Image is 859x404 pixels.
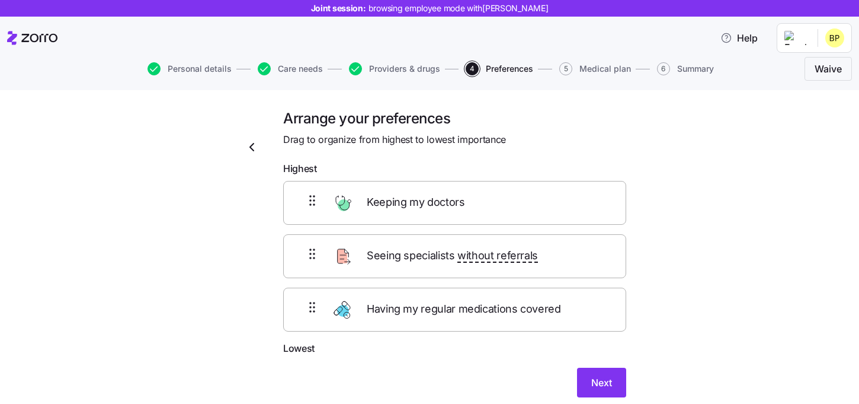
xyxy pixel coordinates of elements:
a: Personal details [145,62,232,75]
span: Medical plan [579,65,631,73]
button: Care needs [258,62,323,75]
span: Next [591,376,612,390]
span: Personal details [168,65,232,73]
a: Providers & drugs [347,62,440,75]
span: Seeing specialists [367,247,538,265]
span: without referrals [457,247,538,265]
span: Preferences [486,65,533,73]
span: Waive [815,62,842,76]
div: Keeping my doctors [283,181,626,225]
span: Help [720,31,758,45]
span: Care needs [278,65,323,73]
span: 5 [559,62,572,75]
span: 4 [466,62,479,75]
span: Having my regular medications covered [367,301,563,318]
button: 4Preferences [466,62,533,75]
span: Keeping my doctors [367,194,467,211]
span: Joint session: [311,2,549,14]
div: Having my regular medications covered [283,288,626,332]
button: Help [711,26,767,50]
span: Highest [283,161,317,176]
button: Waive [804,57,852,81]
button: Next [577,368,626,397]
span: Summary [677,65,714,73]
button: 6Summary [657,62,714,75]
a: Care needs [255,62,323,75]
button: 5Medical plan [559,62,631,75]
img: 071854b8193060c234944d96ad859145 [825,28,844,47]
span: Lowest [283,341,315,356]
button: Personal details [148,62,232,75]
div: Seeing specialists without referrals [283,234,626,278]
button: Providers & drugs [349,62,440,75]
h1: Arrange your preferences [283,109,626,128]
span: Providers & drugs [369,65,440,73]
img: Employer logo [784,31,808,45]
span: 6 [657,62,670,75]
a: 4Preferences [463,62,533,75]
span: browsing employee mode with [PERSON_NAME] [368,2,549,14]
span: Drag to organize from highest to lowest importance [283,132,506,147]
